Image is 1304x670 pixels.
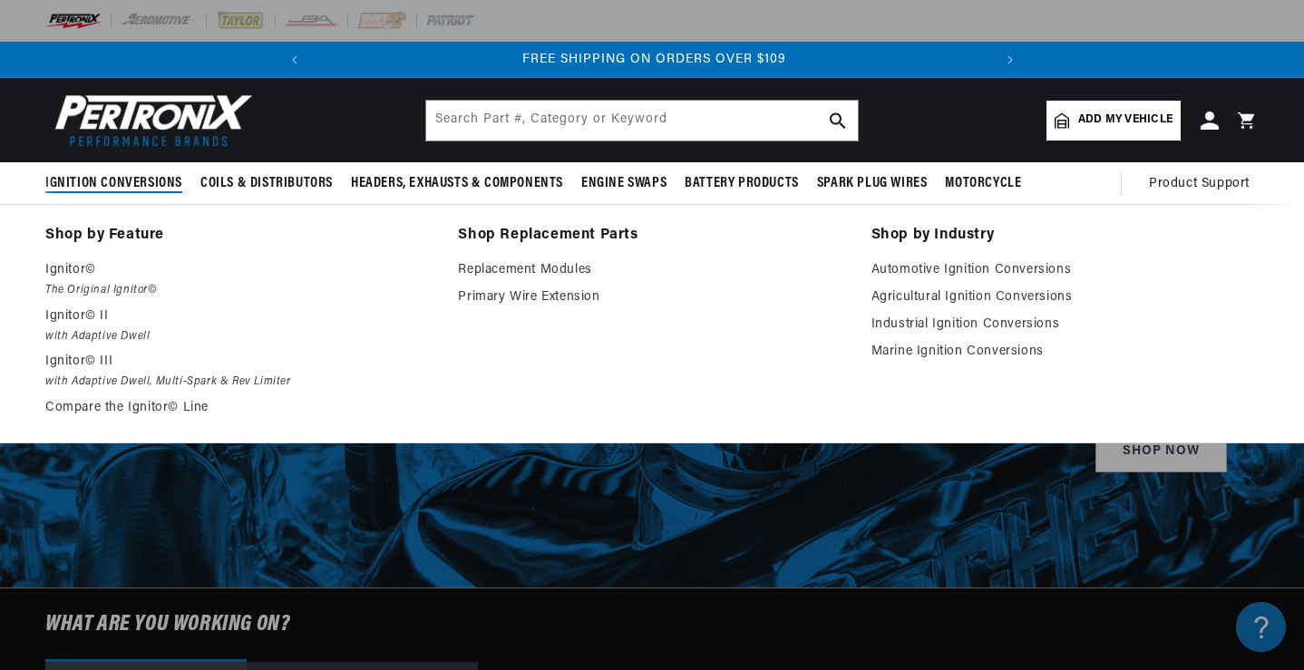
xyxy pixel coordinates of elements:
p: Ignitor© III [45,351,433,373]
summary: Spark Plug Wires [808,162,937,205]
summary: Ignition Conversions [45,162,191,205]
a: Marine Ignition Conversions [871,341,1259,363]
p: Ignitor© II [45,306,433,327]
input: Search Part #, Category or Keyword [426,101,858,141]
span: Add my vehicle [1078,112,1173,129]
button: Translation missing: en.sections.announcements.previous_announcement [277,42,313,78]
summary: Engine Swaps [572,162,676,205]
a: Replacement Modules [458,259,845,281]
a: Shop by Industry [871,223,1259,248]
a: Shipping FAQs [18,304,345,332]
span: Product Support [1149,174,1250,194]
div: Shipping [18,276,345,293]
summary: Motorcycle [936,162,1030,205]
div: JBA Performance Exhaust [18,200,345,218]
a: Industrial Ignition Conversions [871,314,1259,335]
span: Motorcycle [945,174,1021,193]
a: Payment, Pricing, and Promotions FAQ [18,453,345,481]
summary: Headers, Exhausts & Components [342,162,572,205]
a: Ignitor© II with Adaptive Dwell [45,306,433,346]
em: with Adaptive Dwell [45,327,433,346]
a: Shop by Feature [45,223,433,248]
div: Ignition Products [18,126,345,143]
a: Ignitor© III with Adaptive Dwell, Multi-Spark & Rev Limiter [45,351,433,392]
button: search button [818,101,858,141]
span: Ignition Conversions [45,174,182,193]
summary: Battery Products [676,162,808,205]
span: Battery Products [685,174,799,193]
em: with Adaptive Dwell, Multi-Spark & Rev Limiter [45,373,433,392]
a: Add my vehicle [1046,101,1181,141]
p: Ignitor© [45,259,433,281]
a: FAQs [18,229,345,257]
div: 2 of 2 [315,50,994,70]
a: POWERED BY ENCHANT [249,522,349,539]
summary: Product Support [1149,162,1259,206]
div: Announcement [315,50,994,70]
span: Spark Plug Wires [817,174,928,193]
img: Pertronix [45,89,254,151]
a: Agricultural Ignition Conversions [871,286,1259,308]
span: FREE SHIPPING ON ORDERS OVER $109 [522,53,786,66]
a: Orders FAQ [18,378,345,406]
a: Shop Now [1095,432,1227,472]
a: Ignitor© The Original Ignitor© [45,259,433,300]
a: FAQ [18,154,345,182]
button: Translation missing: en.sections.announcements.next_announcement [992,42,1028,78]
button: Contact Us [18,485,345,517]
a: Automotive Ignition Conversions [871,259,1259,281]
div: Orders [18,350,345,367]
span: Engine Swaps [581,174,667,193]
summary: Coils & Distributors [191,162,342,205]
a: Primary Wire Extension [458,286,845,308]
a: Compare the Ignitor© Line [45,397,433,419]
a: Shop Replacement Parts [458,223,845,248]
span: Headers, Exhausts & Components [351,174,563,193]
span: Coils & Distributors [200,174,333,193]
em: The Original Ignitor© [45,281,433,300]
div: Payment, Pricing, and Promotions [18,425,345,442]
